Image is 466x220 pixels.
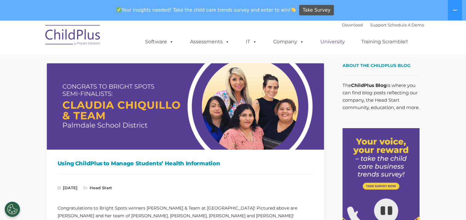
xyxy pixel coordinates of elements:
p: The is where you can find blog posts reflecting our company, the Head Start community, education,... [342,82,419,111]
a: Software [139,36,180,48]
h1: Using ChildPlus to Manage Students’ Health Information [58,159,313,168]
a: Take Survey [299,5,334,16]
button: Cookies Settings [5,202,20,217]
strong: ChildPlus Blog [351,82,387,88]
a: Company [267,36,310,48]
img: ✅ [116,7,121,12]
span: About the ChildPlus Blog [342,63,411,68]
a: Assessments [184,36,236,48]
a: Head Start [90,185,112,190]
a: IT [240,36,263,48]
span: Your insights needed! Take the child care trends survey and enter to win! [114,4,298,16]
span: Take Survey [303,5,330,16]
span: [DATE] [58,185,78,190]
a: Support [370,22,387,27]
a: Download [342,22,363,27]
img: 👏 [291,7,296,12]
font: | [342,22,424,27]
a: Training Scramble!! [355,36,414,48]
a: Schedule A Demo [388,22,424,27]
img: ChildPlus by Procare Solutions [42,21,104,51]
p: Congratulations to Bright Spots winners [PERSON_NAME] & Team at [GEOGRAPHIC_DATA]​! Pictured abov... [58,204,313,220]
a: University [314,36,351,48]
